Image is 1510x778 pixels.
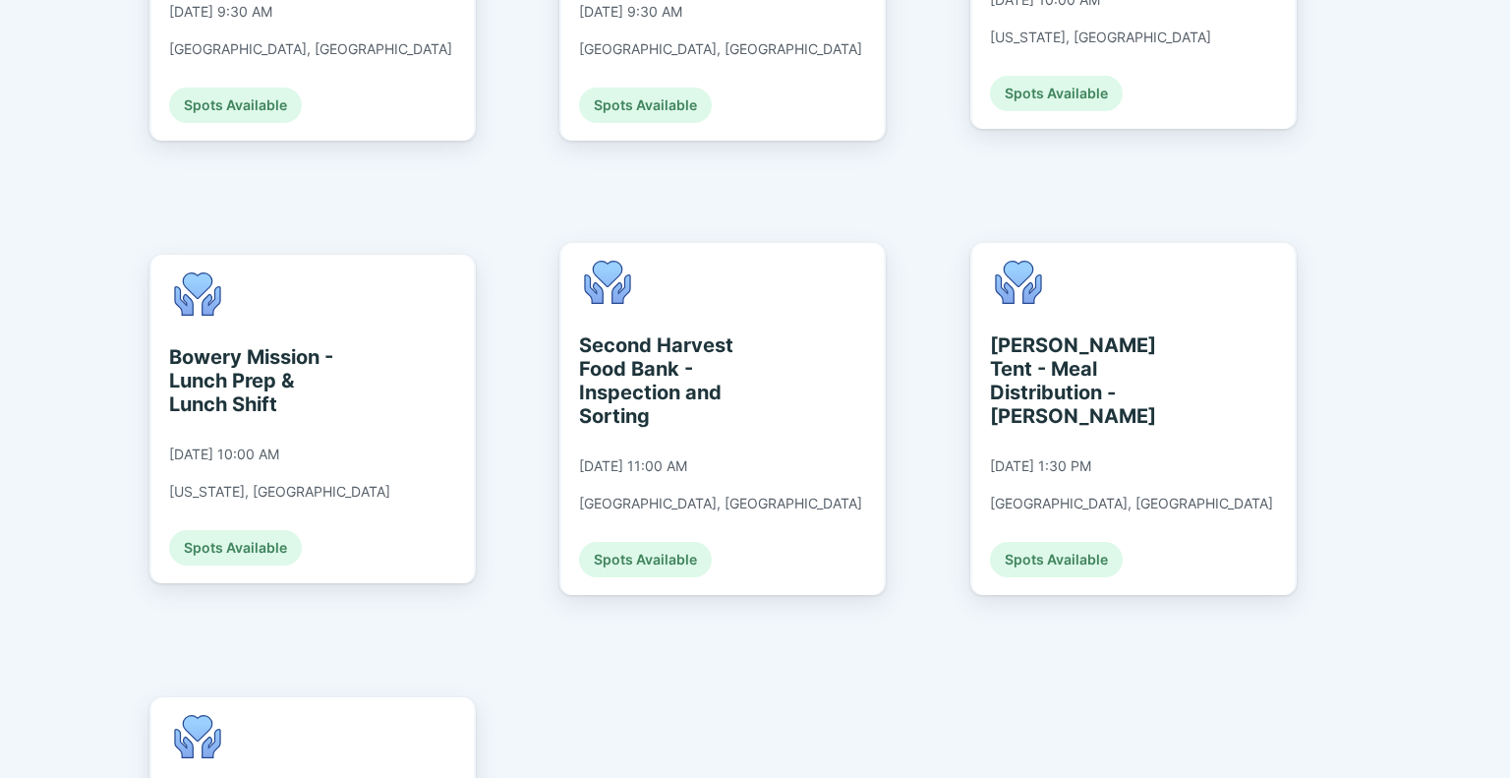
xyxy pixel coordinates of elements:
div: [GEOGRAPHIC_DATA], [GEOGRAPHIC_DATA] [579,40,862,58]
div: Spots Available [169,530,302,566]
div: Spots Available [169,88,302,123]
div: Spots Available [990,542,1123,577]
div: [PERSON_NAME] Tent - Meal Distribution - [PERSON_NAME] [990,333,1170,428]
div: [US_STATE], [GEOGRAPHIC_DATA] [169,483,390,501]
div: Bowery Mission - Lunch Prep & Lunch Shift [169,345,349,416]
div: [DATE] 1:30 PM [990,457,1091,475]
div: Spots Available [579,88,712,123]
div: [GEOGRAPHIC_DATA], [GEOGRAPHIC_DATA] [579,495,862,512]
div: Spots Available [579,542,712,577]
div: [GEOGRAPHIC_DATA], [GEOGRAPHIC_DATA] [169,40,452,58]
div: [DATE] 9:30 AM [579,3,682,21]
div: [GEOGRAPHIC_DATA], [GEOGRAPHIC_DATA] [990,495,1273,512]
div: [DATE] 9:30 AM [169,3,272,21]
div: Spots Available [990,76,1123,111]
div: Second Harvest Food Bank - Inspection and Sorting [579,333,759,428]
div: [DATE] 10:00 AM [169,446,279,463]
div: [US_STATE], [GEOGRAPHIC_DATA] [990,29,1211,46]
div: [DATE] 11:00 AM [579,457,687,475]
